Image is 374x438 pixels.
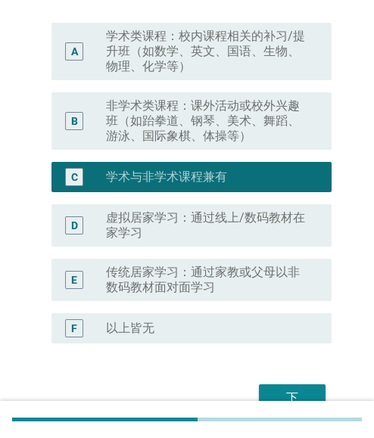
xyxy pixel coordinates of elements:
label: 虚拟居家学习：通过线上/数码教材在家学习 [106,210,307,241]
div: B [71,113,78,129]
label: 学术类课程：校内课程相关的补习/提升班（如数学、英文、国语、生物、物理、化学等） [106,29,307,74]
div: A [71,43,78,59]
div: D [71,217,78,233]
button: 下 [259,384,326,412]
div: E [71,272,77,287]
label: 传统居家学习：通过家教或父母以非数码教材面对面学习 [106,265,307,295]
label: 以上皆无 [106,321,154,336]
div: 下 [271,389,313,407]
label: 学术与非学术课程兼有 [106,169,227,185]
div: C [71,169,78,185]
label: 非学术类课程：课外活动或校外兴趣班（如跆拳道、钢琴、美术、舞蹈、游泳、国际象棋、体操等） [106,98,307,144]
div: F [71,320,77,336]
